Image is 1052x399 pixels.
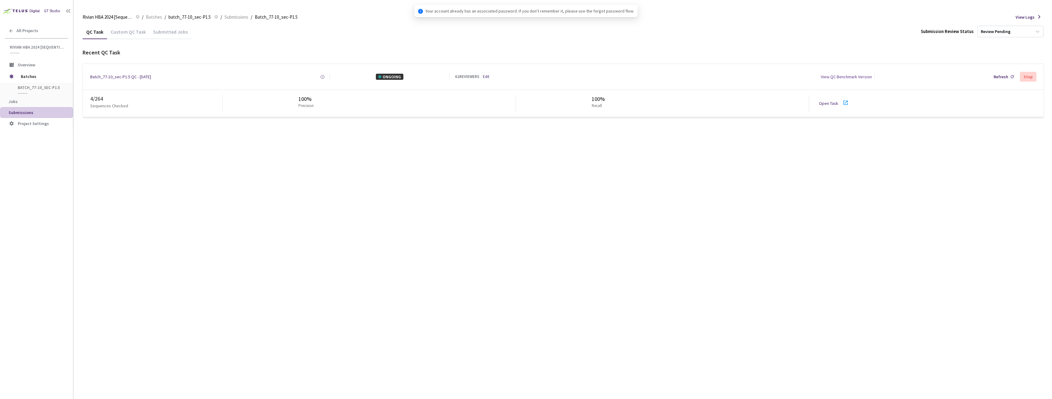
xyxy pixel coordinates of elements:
[90,95,222,103] div: 4 / 264
[220,13,222,21] li: /
[142,13,143,21] li: /
[83,49,1044,57] div: Recent QC Task
[145,13,163,20] a: Batches
[592,95,605,103] div: 100%
[9,99,18,104] span: Jobs
[425,8,634,14] span: Your account already has an associated password. If you don't remember it, please use the forgot ...
[169,13,211,21] span: batch_77-10_sec-P1.5
[255,13,298,21] span: Batch_77-10_sec-P1.5
[18,62,35,68] span: Overview
[251,13,252,21] li: /
[9,110,33,115] span: Submissions
[21,70,63,83] span: Batches
[150,29,191,39] div: Submitted Jobs
[483,74,489,80] a: Edit
[455,74,479,80] div: 62 REVIEWERS
[921,28,974,35] div: Submission Review Status
[18,85,63,90] span: batch_77-10_sec-P1.5
[83,29,107,39] div: QC Task
[981,29,1010,35] div: Review Pending
[1024,74,1033,79] div: Stop
[18,121,49,126] span: Project Settings
[224,13,248,21] span: Submissions
[107,29,150,39] div: Custom QC Task
[592,103,602,109] p: Recall
[17,28,38,33] span: All Projects
[165,13,166,21] li: /
[994,74,1008,80] div: Refresh
[146,13,162,21] span: Batches
[44,8,60,14] div: GT Studio
[10,45,65,50] span: Rivian HBA 2024 [Sequential]
[1016,14,1035,20] span: View Logs
[223,13,250,20] a: Submissions
[90,74,151,80] a: Batch_77-10_sec-P1.5 QC - [DATE]
[83,13,132,21] span: Rivian HBA 2024 [Sequential]
[90,103,128,109] p: Sequences Checked
[821,74,872,80] div: View QC Benchmark Version
[376,74,403,80] div: ONGOING
[298,103,314,109] p: Precision
[418,9,423,14] span: info-circle
[819,101,838,106] a: Open Task
[298,95,316,103] div: 100%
